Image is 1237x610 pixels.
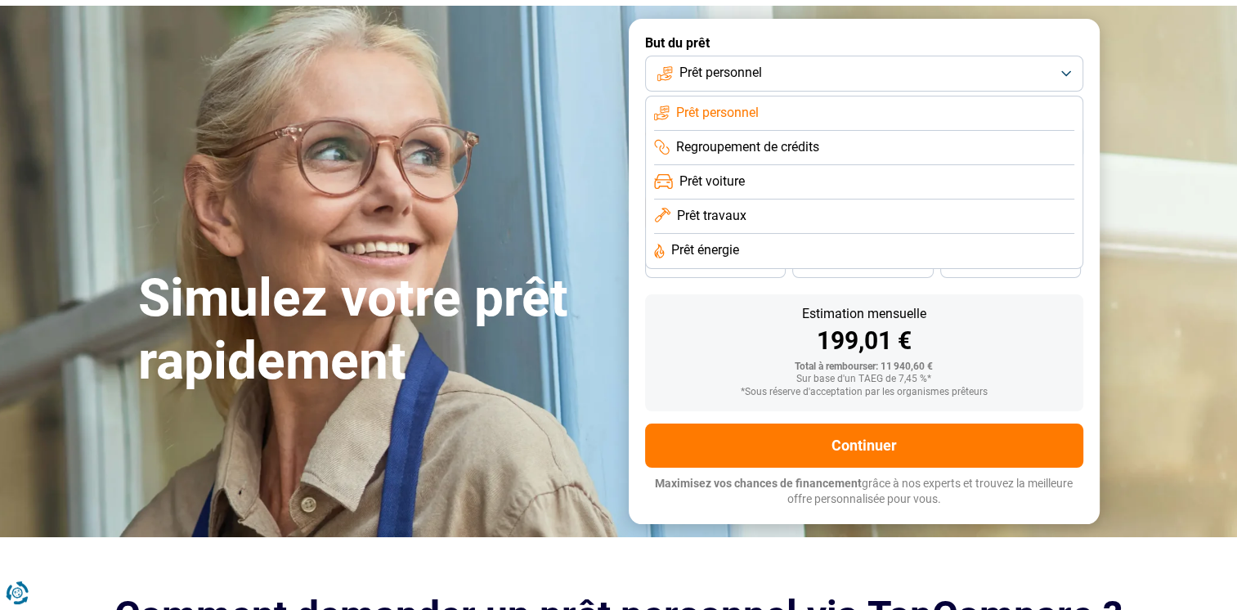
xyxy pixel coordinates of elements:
button: Continuer [645,424,1083,468]
div: Estimation mensuelle [658,307,1070,321]
div: Total à rembourser: 11 940,60 € [658,361,1070,373]
div: Sur base d'un TAEG de 7,45 %* [658,374,1070,385]
span: Prêt personnel [679,64,762,82]
span: 24 mois [993,261,1029,271]
p: grâce à nos experts et trouvez la meilleure offre personnalisée pour vous. [645,476,1083,508]
span: 30 mois [845,261,881,271]
span: Maximisez vos chances de financement [655,477,862,490]
span: Prêt travaux [677,207,746,225]
span: 36 mois [697,261,733,271]
div: *Sous réserve d'acceptation par les organismes prêteurs [658,387,1070,398]
div: 199,01 € [658,329,1070,353]
span: Regroupement de crédits [676,138,819,156]
label: But du prêt [645,35,1083,51]
h1: Simulez votre prêt rapidement [138,267,609,393]
span: Prêt énergie [671,241,739,259]
span: Prêt personnel [676,104,759,122]
span: Prêt voiture [679,173,745,191]
button: Prêt personnel [645,56,1083,92]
